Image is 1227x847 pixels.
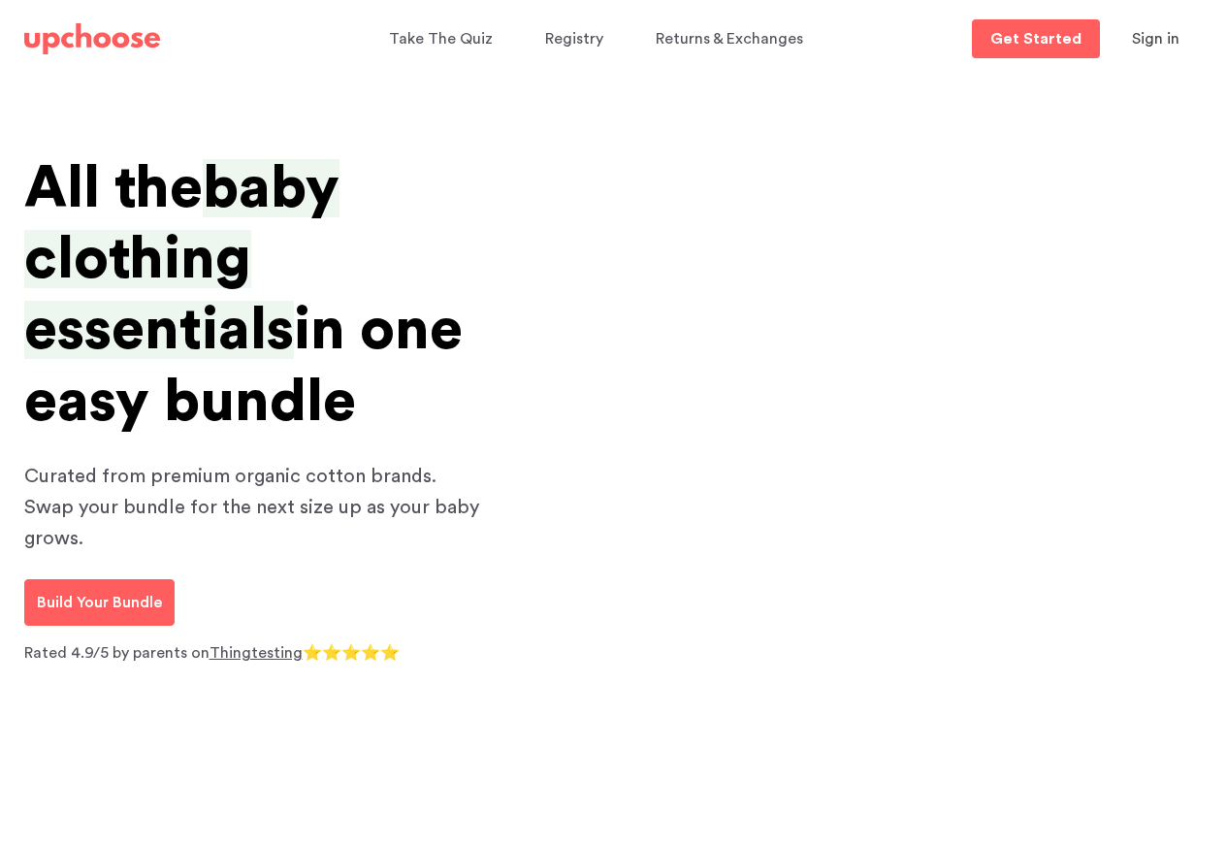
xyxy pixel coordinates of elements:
[545,31,603,47] span: Registry
[656,20,809,58] a: Returns & Exchanges
[1108,19,1204,58] button: Sign in
[24,159,339,359] span: baby clothing essentials
[24,301,463,430] span: in one easy bundle
[990,31,1082,47] p: Get Started
[389,20,499,58] a: Take The Quiz
[972,19,1100,58] a: Get Started
[24,19,160,59] a: UpChoose
[24,23,160,54] img: UpChoose
[303,645,400,661] span: ⭐⭐⭐⭐⭐
[24,461,490,554] p: Curated from premium organic cotton brands. Swap your bundle for the next size up as your baby gr...
[210,645,303,661] a: Thingtesting
[656,31,803,47] span: Returns & Exchanges
[37,591,162,614] p: Build Your Bundle
[1132,31,1179,47] span: Sign in
[545,20,609,58] a: Registry
[389,31,493,47] span: Take The Quiz
[24,645,210,661] span: Rated 4.9/5 by parents on
[24,579,175,626] a: Build Your Bundle
[24,159,203,217] span: All the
